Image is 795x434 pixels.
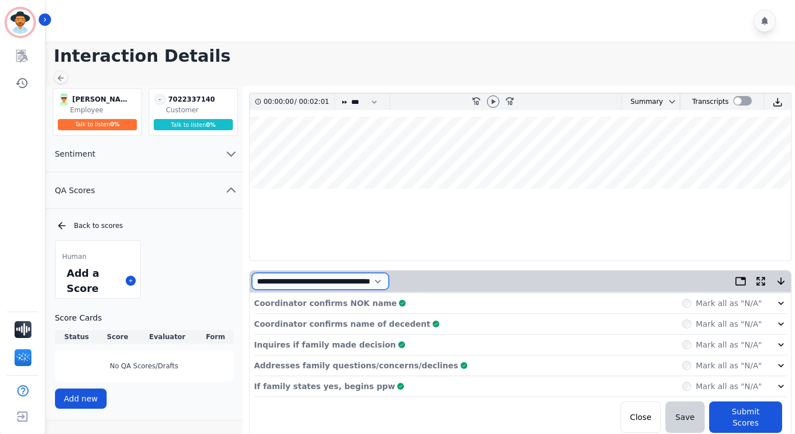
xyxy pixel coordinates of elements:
span: Sentiment [46,148,104,159]
img: download audio [773,97,783,107]
p: Addresses family questions/concerns/declines [254,360,458,371]
button: Save [665,401,705,433]
p: Coordinator confirms NOK name [254,298,397,309]
img: Bordered avatar [7,9,34,36]
svg: chevron up [224,184,238,197]
h1: Interaction Details [54,46,795,66]
button: chevron down [663,97,677,106]
div: / [264,94,332,110]
div: Talk to listen [154,119,233,130]
button: Sentiment chevron down [46,136,242,172]
th: Status [55,330,98,344]
button: Add new [55,389,107,409]
div: No QA Scores/Drafts [55,350,233,382]
div: Summary [622,94,663,110]
label: Mark all as "N/A" [696,360,762,371]
p: Inquires if family made decision [254,339,396,350]
div: Employee [70,106,139,115]
button: QA Scores chevron up [46,172,242,209]
div: Back to scores [56,220,233,231]
div: Customer [166,106,235,115]
div: 7022337140 [168,93,224,106]
div: Transcripts [692,94,729,110]
svg: chevron down [224,147,238,161]
svg: chevron down [668,97,677,106]
span: QA Scores [46,185,104,196]
span: - [154,93,166,106]
label: Mark all as "N/A" [696,318,762,330]
button: Submit Scores [709,401,782,433]
div: [PERSON_NAME] [72,93,128,106]
span: Human [62,252,86,261]
span: 0 % [110,121,120,127]
div: Add a Score [65,263,121,298]
p: Coordinator confirms name of decedent [254,318,430,330]
label: Mark all as "N/A" [696,339,762,350]
th: Score [98,330,137,344]
th: Evaluator [137,330,198,344]
p: If family states yes, begins ppw [254,381,395,392]
button: Close [621,401,661,433]
label: Mark all as "N/A" [696,298,762,309]
div: Talk to listen [58,119,137,130]
div: 00:02:01 [297,94,328,110]
div: 00:00:00 [264,94,295,110]
span: 0 % [206,122,215,128]
label: Mark all as "N/A" [696,381,762,392]
th: Form [197,330,233,344]
h3: Score Cards [55,312,233,323]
